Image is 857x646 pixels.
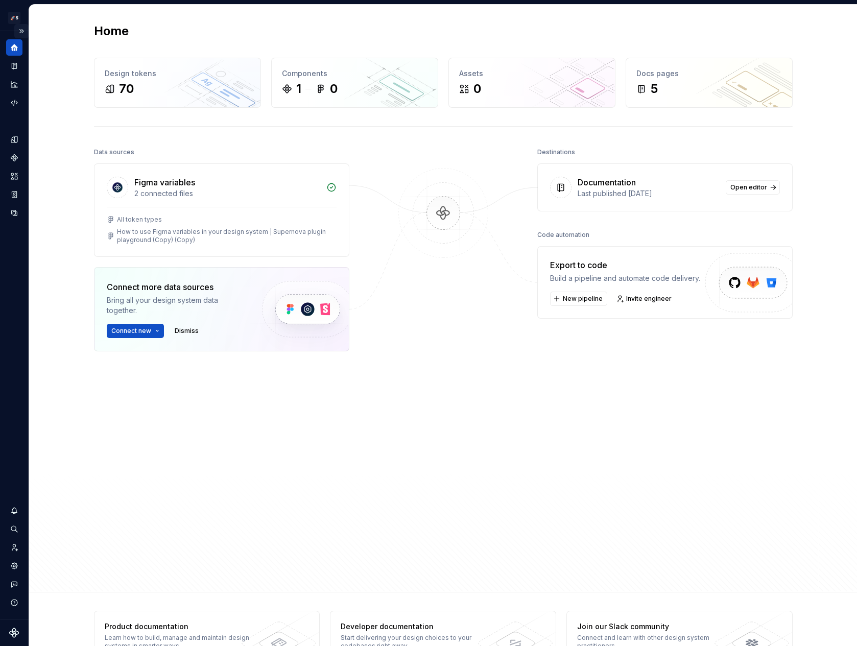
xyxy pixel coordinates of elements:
[550,259,700,271] div: Export to code
[9,628,19,638] svg: Supernova Logo
[6,186,22,203] a: Storybook stories
[94,145,134,159] div: Data sources
[636,68,782,79] div: Docs pages
[111,327,151,335] span: Connect new
[6,58,22,74] a: Documentation
[107,281,245,293] div: Connect more data sources
[134,176,195,188] div: Figma variables
[6,39,22,56] a: Home
[296,81,301,97] div: 1
[271,58,438,108] a: Components10
[282,68,427,79] div: Components
[6,131,22,148] a: Design tokens
[473,81,481,97] div: 0
[537,228,589,242] div: Code automation
[117,228,337,244] div: How to use Figma variables in your design system | Supernova plugin playground (Copy) (Copy)
[6,539,22,556] a: Invite team
[117,216,162,224] div: All token types
[94,58,261,108] a: Design tokens70
[175,327,199,335] span: Dismiss
[626,58,793,108] a: Docs pages5
[6,94,22,111] a: Code automation
[626,295,672,303] span: Invite engineer
[119,81,134,97] div: 70
[330,81,338,97] div: 0
[550,292,607,306] button: New pipeline
[6,576,22,592] button: Contact support
[651,81,658,97] div: 5
[730,183,767,192] span: Open editor
[6,168,22,184] a: Assets
[105,621,253,632] div: Product documentation
[6,558,22,574] a: Settings
[6,521,22,537] button: Search ⌘K
[6,503,22,519] button: Notifications
[726,180,780,195] a: Open editor
[550,273,700,283] div: Build a pipeline and automate code delivery.
[6,150,22,166] a: Components
[613,292,676,306] a: Invite engineer
[107,295,245,316] div: Bring all your design system data together.
[8,12,20,24] div: 🚀S
[14,24,29,38] button: Expand sidebar
[2,7,27,29] button: 🚀S
[6,205,22,221] a: Data sources
[537,145,575,159] div: Destinations
[134,188,320,199] div: 2 connected files
[94,23,129,39] h2: Home
[6,76,22,92] a: Analytics
[170,324,203,338] button: Dismiss
[341,621,489,632] div: Developer documentation
[578,188,720,199] div: Last published [DATE]
[578,176,636,188] div: Documentation
[107,324,164,338] button: Connect new
[105,68,250,79] div: Design tokens
[459,68,605,79] div: Assets
[563,295,603,303] span: New pipeline
[448,58,615,108] a: Assets0
[94,163,349,257] a: Figma variables2 connected filesAll token typesHow to use Figma variables in your design system |...
[577,621,726,632] div: Join our Slack community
